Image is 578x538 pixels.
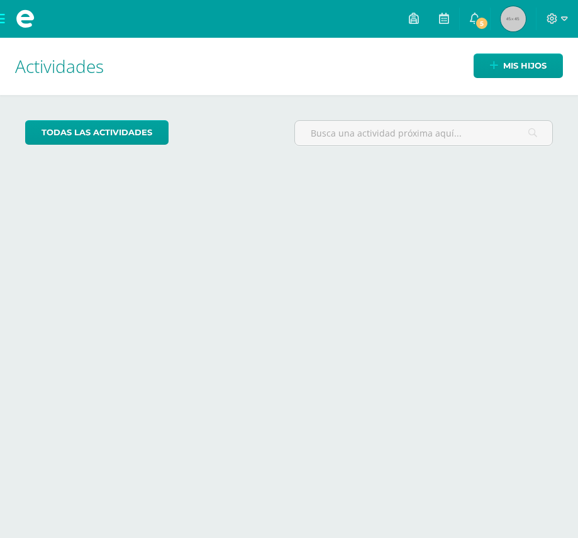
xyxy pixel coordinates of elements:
[15,38,563,95] h1: Actividades
[25,120,169,145] a: todas las Actividades
[474,53,563,78] a: Mis hijos
[295,121,553,145] input: Busca una actividad próxima aquí...
[475,16,489,30] span: 5
[501,6,526,31] img: 45x45
[503,54,547,77] span: Mis hijos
